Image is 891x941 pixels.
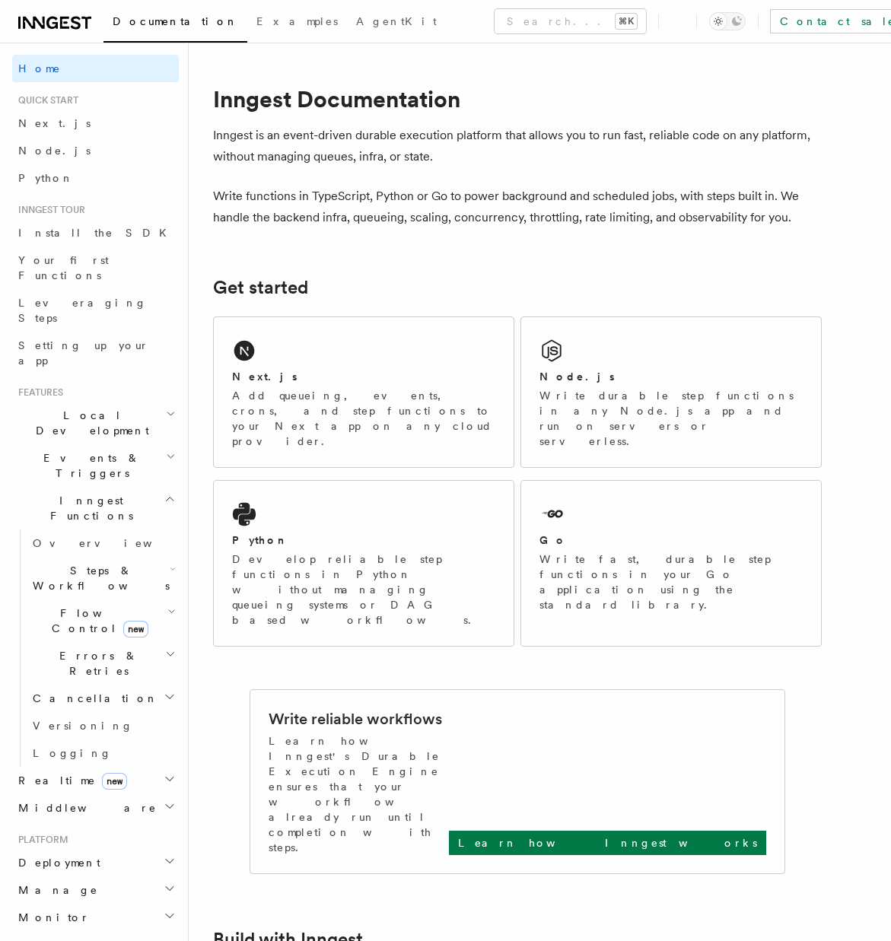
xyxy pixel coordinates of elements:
[12,773,127,788] span: Realtime
[12,855,100,870] span: Deployment
[709,12,746,30] button: Toggle dark mode
[123,621,148,637] span: new
[539,552,803,612] p: Write fast, durable step functions in your Go application using the standard library.
[269,708,442,730] h2: Write reliable workflows
[12,402,179,444] button: Local Development
[12,164,179,192] a: Python
[27,563,170,593] span: Steps & Workflows
[12,219,179,246] a: Install the SDK
[27,712,179,739] a: Versioning
[495,9,646,33] button: Search...⌘K
[213,186,822,228] p: Write functions in TypeScript, Python or Go to power background and scheduled jobs, with steps bu...
[520,316,822,468] a: Node.jsWrite durable step functions in any Node.js app and run on servers or serverless.
[27,642,179,685] button: Errors & Retries
[27,557,179,599] button: Steps & Workflows
[33,747,112,759] span: Logging
[27,599,179,642] button: Flow Controlnew
[12,137,179,164] a: Node.js
[616,14,637,29] kbd: ⌘K
[232,369,298,384] h2: Next.js
[18,172,74,184] span: Python
[232,552,495,628] p: Develop reliable step functions in Python without managing queueing systems or DAG based workflows.
[12,110,179,137] a: Next.js
[12,800,157,815] span: Middleware
[27,648,165,679] span: Errors & Retries
[12,289,179,332] a: Leveraging Steps
[213,316,514,468] a: Next.jsAdd queueing, events, crons, and step functions to your Next app on any cloud provider.
[520,480,822,647] a: GoWrite fast, durable step functions in your Go application using the standard library.
[213,480,514,647] a: PythonDevelop reliable step functions in Python without managing queueing systems or DAG based wo...
[27,529,179,557] a: Overview
[27,685,179,712] button: Cancellation
[33,720,133,732] span: Versioning
[213,85,822,113] h1: Inngest Documentation
[12,487,179,529] button: Inngest Functions
[18,61,61,76] span: Home
[18,145,91,157] span: Node.js
[12,849,179,876] button: Deployment
[12,444,179,487] button: Events & Triggers
[213,125,822,167] p: Inngest is an event-driven durable execution platform that allows you to run fast, reliable code ...
[12,450,166,481] span: Events & Triggers
[12,408,166,438] span: Local Development
[356,15,437,27] span: AgentKit
[12,834,68,846] span: Platform
[103,5,247,43] a: Documentation
[232,388,495,449] p: Add queueing, events, crons, and step functions to your Next app on any cloud provider.
[12,794,179,822] button: Middleware
[12,246,179,289] a: Your first Functions
[18,254,109,281] span: Your first Functions
[18,297,147,324] span: Leveraging Steps
[12,332,179,374] a: Setting up your app
[12,910,90,925] span: Monitor
[256,15,338,27] span: Examples
[449,831,766,855] a: Learn how Inngest works
[102,773,127,790] span: new
[12,767,179,794] button: Realtimenew
[539,388,803,449] p: Write durable step functions in any Node.js app and run on servers or serverless.
[213,277,308,298] a: Get started
[18,117,91,129] span: Next.js
[12,876,179,904] button: Manage
[12,386,63,399] span: Features
[347,5,446,41] a: AgentKit
[12,55,179,82] a: Home
[12,529,179,767] div: Inngest Functions
[539,532,567,548] h2: Go
[27,739,179,767] a: Logging
[12,882,98,898] span: Manage
[27,691,158,706] span: Cancellation
[539,369,615,384] h2: Node.js
[18,227,176,239] span: Install the SDK
[12,94,78,106] span: Quick start
[269,733,449,855] p: Learn how Inngest's Durable Execution Engine ensures that your workflow already run until complet...
[247,5,347,41] a: Examples
[113,15,238,27] span: Documentation
[12,204,85,216] span: Inngest tour
[12,904,179,931] button: Monitor
[18,339,149,367] span: Setting up your app
[458,835,757,850] p: Learn how Inngest works
[27,606,167,636] span: Flow Control
[232,532,288,548] h2: Python
[12,493,164,523] span: Inngest Functions
[33,537,189,549] span: Overview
